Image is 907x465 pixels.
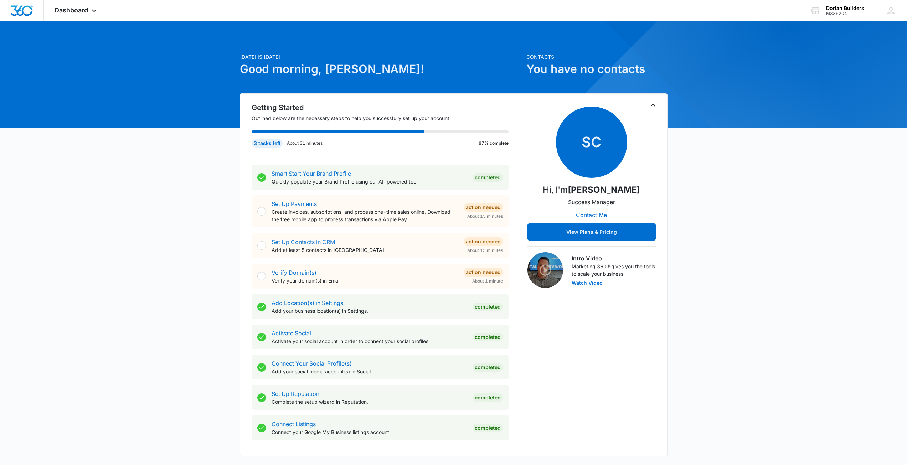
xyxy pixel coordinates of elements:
div: Completed [473,173,503,182]
a: Activate Social [272,330,311,337]
a: Connect Your Social Profile(s) [272,360,352,367]
h1: Good morning, [PERSON_NAME]! [240,61,522,78]
span: About 15 minutes [467,213,503,219]
p: [DATE] is [DATE] [240,53,522,61]
p: Add at least 5 contacts in [GEOGRAPHIC_DATA]. [272,246,458,254]
a: Verify Domain(s) [272,269,316,276]
div: Action Needed [464,203,503,212]
p: Quickly populate your Brand Profile using our AI-powered tool. [272,178,467,185]
div: 3 tasks left [252,139,283,148]
p: Complete the setup wizard in Reputation. [272,398,467,405]
p: About 31 minutes [287,140,323,146]
span: Dashboard [55,6,88,14]
button: Watch Video [572,280,603,285]
a: Add Location(s) in Settings [272,299,343,306]
div: Completed [473,393,503,402]
span: SC [556,107,627,178]
div: Completed [473,363,503,372]
p: Hi, I'm [543,184,640,196]
span: About 15 minutes [467,247,503,254]
button: View Plans & Pricing [527,223,656,241]
h1: You have no contacts [526,61,668,78]
div: account id [826,11,864,16]
span: About 1 minute [472,278,503,284]
a: Set Up Payments [272,200,317,207]
div: Action Needed [464,268,503,277]
div: Action Needed [464,237,503,246]
p: 67% complete [479,140,509,146]
div: Completed [473,424,503,432]
div: account name [826,5,864,11]
p: Connect your Google My Business listings account. [272,428,467,436]
p: Add your social media account(s) in Social. [272,368,467,375]
button: Contact Me [569,206,614,223]
strong: [PERSON_NAME] [568,185,640,195]
img: Intro Video [527,252,563,288]
a: Smart Start Your Brand Profile [272,170,351,177]
div: Completed [473,333,503,341]
p: Create invoices, subscriptions, and process one-time sales online. Download the free mobile app t... [272,208,458,223]
div: Completed [473,303,503,311]
p: Marketing 360® gives you the tools to scale your business. [572,263,656,278]
p: Contacts [526,53,668,61]
p: Activate your social account in order to connect your social profiles. [272,337,467,345]
a: Set Up Contacts in CRM [272,238,335,246]
button: Toggle Collapse [649,101,657,109]
h2: Getting Started [252,102,517,113]
h3: Intro Video [572,254,656,263]
a: Connect Listings [272,420,316,428]
p: Success Manager [568,198,615,206]
a: Set Up Reputation [272,390,319,397]
p: Outlined below are the necessary steps to help you successfully set up your account. [252,114,517,122]
p: Verify your domain(s) in Email. [272,277,458,284]
p: Add your business location(s) in Settings. [272,307,467,315]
